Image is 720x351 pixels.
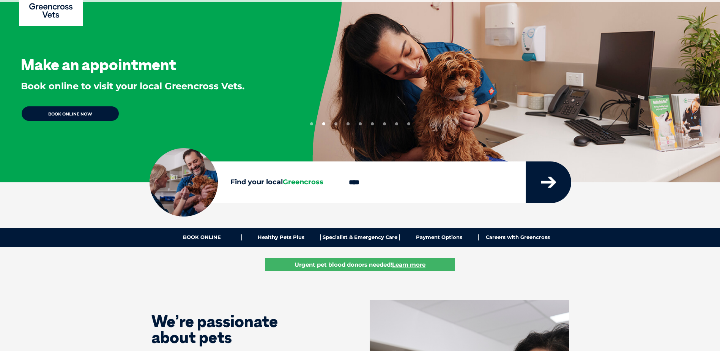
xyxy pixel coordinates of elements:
[322,122,325,125] button: 2 of 9
[321,234,400,240] a: Specialist & Emergency Care
[371,122,374,125] button: 6 of 9
[21,57,176,72] h3: Make an appointment
[310,122,313,125] button: 1 of 9
[283,178,323,186] span: Greencross
[334,122,337,125] button: 3 of 9
[150,177,335,188] label: Find your local
[392,261,425,268] u: Learn more
[479,234,557,240] a: Careers with Greencross
[400,234,479,240] a: Payment Options
[163,234,242,240] a: BOOK ONLINE
[407,122,410,125] button: 9 of 9
[151,313,311,345] h1: We’re passionate about pets
[242,234,321,240] a: Healthy Pets Plus
[383,122,386,125] button: 7 of 9
[21,80,244,93] p: Book online to visit your local Greencross Vets.
[265,258,455,271] a: Urgent pet blood donors needed!Learn more
[347,122,350,125] button: 4 of 9
[21,106,120,122] a: BOOK ONLINE NOW
[395,122,398,125] button: 8 of 9
[359,122,362,125] button: 5 of 9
